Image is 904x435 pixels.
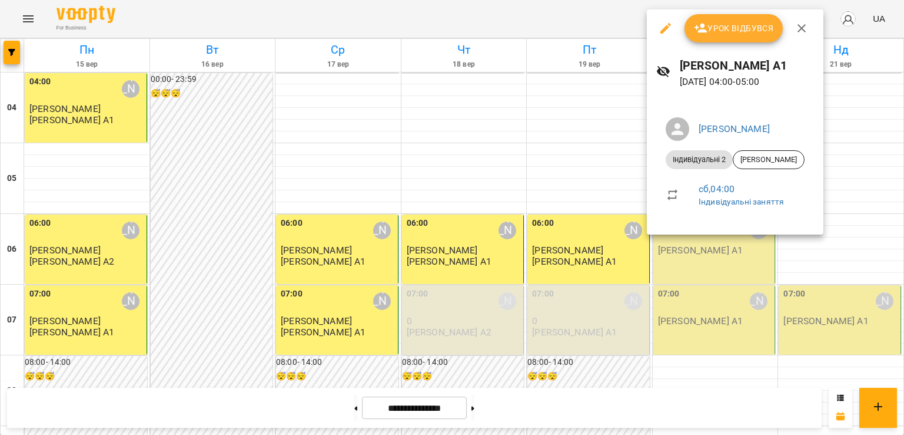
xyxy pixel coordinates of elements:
a: [PERSON_NAME] [699,123,770,134]
span: Урок відбувся [694,21,774,35]
h6: [PERSON_NAME] А1 [680,57,814,75]
a: сб , 04:00 [699,183,734,195]
button: Урок відбувся [684,14,783,42]
a: Індивідуальні заняття [699,197,784,206]
span: Індивідуальні 2 [666,154,733,165]
p: [DATE] 04:00 - 05:00 [680,75,814,89]
div: [PERSON_NAME] [733,150,805,169]
span: [PERSON_NAME] [733,154,804,165]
